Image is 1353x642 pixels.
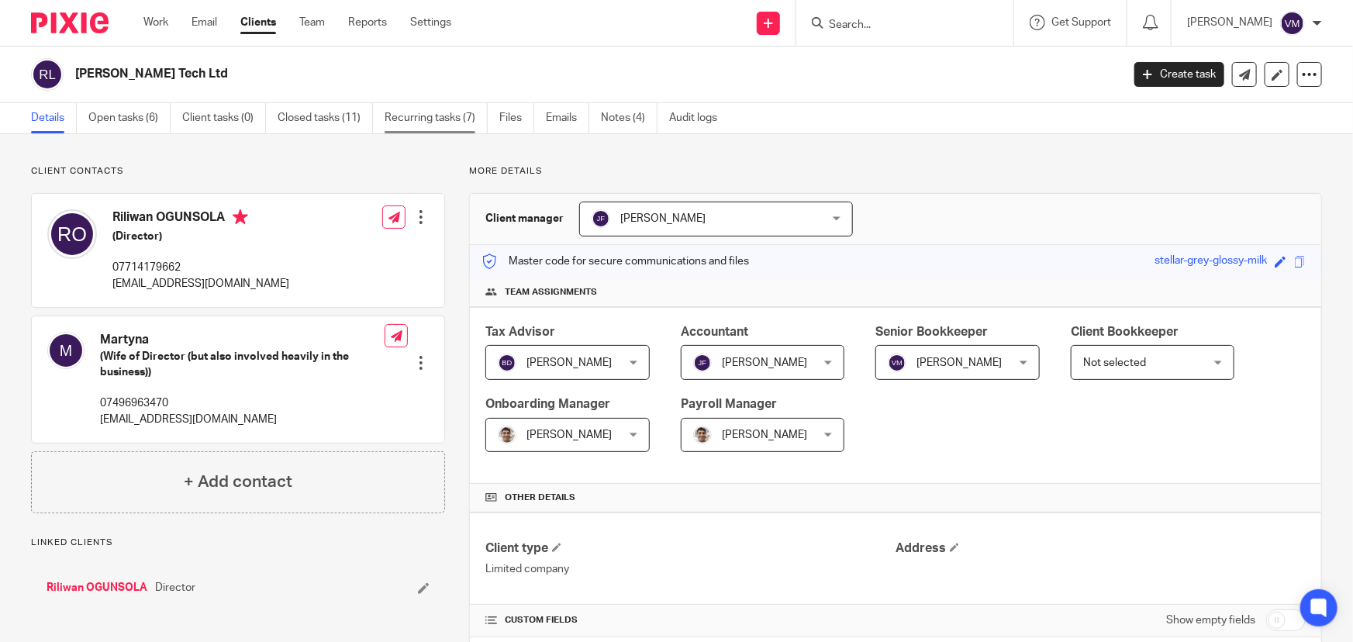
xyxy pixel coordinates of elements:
a: Emails [546,103,589,133]
h4: Riliwan OGUNSOLA [112,209,289,229]
label: Show empty fields [1166,613,1255,628]
p: [EMAIL_ADDRESS][DOMAIN_NAME] [100,412,385,427]
a: Clients [240,15,276,30]
p: Client contacts [31,165,445,178]
span: [PERSON_NAME] [722,357,807,368]
img: svg%3E [693,354,712,372]
a: Work [143,15,168,30]
img: svg%3E [888,354,906,372]
h4: + Add contact [184,470,292,494]
a: Files [499,103,534,133]
a: Notes (4) [601,103,658,133]
span: Director [155,580,195,595]
h4: Address [896,540,1306,557]
span: Client Bookkeeper [1071,326,1179,338]
i: Primary [233,209,248,225]
h4: Client type [485,540,896,557]
p: More details [469,165,1322,178]
p: 07714179662 [112,260,289,275]
a: Team [299,15,325,30]
span: Payroll Manager [681,398,777,410]
h5: (Director) [112,229,289,244]
span: Accountant [681,326,748,338]
span: [PERSON_NAME] [722,430,807,440]
a: Recurring tasks (7) [385,103,488,133]
img: svg%3E [592,209,610,228]
p: 07496963470 [100,395,385,411]
span: [PERSON_NAME] [620,213,706,224]
p: Linked clients [31,537,445,549]
a: Audit logs [669,103,729,133]
a: Settings [410,15,451,30]
span: [PERSON_NAME] [916,357,1002,368]
h5: (Wife of Director (but also involved heavily in the business)) [100,349,385,381]
a: Client tasks (0) [182,103,266,133]
h4: Martyna [100,332,385,348]
span: Senior Bookkeeper [875,326,988,338]
span: Get Support [1051,17,1111,28]
a: Riliwan OGUNSOLA [47,580,147,595]
a: Closed tasks (11) [278,103,373,133]
p: Limited company [485,561,896,577]
div: stellar-grey-glossy-milk [1155,253,1267,271]
a: Email [192,15,217,30]
span: [PERSON_NAME] [526,357,612,368]
a: Open tasks (6) [88,103,171,133]
img: PXL_20240409_141816916.jpg [693,426,712,444]
h4: CUSTOM FIELDS [485,614,896,626]
img: svg%3E [47,209,97,259]
span: Onboarding Manager [485,398,610,410]
a: Details [31,103,77,133]
img: svg%3E [47,332,85,369]
img: PXL_20240409_141816916.jpg [498,426,516,444]
h2: [PERSON_NAME] Tech Ltd [75,66,904,82]
span: Team assignments [505,286,597,299]
span: Not selected [1083,357,1146,368]
input: Search [827,19,967,33]
p: Master code for secure communications and files [481,254,749,269]
span: Tax Advisor [485,326,555,338]
img: svg%3E [1280,11,1305,36]
p: [EMAIL_ADDRESS][DOMAIN_NAME] [112,276,289,292]
h3: Client manager [485,211,564,226]
a: Reports [348,15,387,30]
img: Pixie [31,12,109,33]
a: Create task [1134,62,1224,87]
img: svg%3E [498,354,516,372]
img: svg%3E [31,58,64,91]
span: [PERSON_NAME] [526,430,612,440]
p: [PERSON_NAME] [1187,15,1272,30]
span: Other details [505,492,575,504]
